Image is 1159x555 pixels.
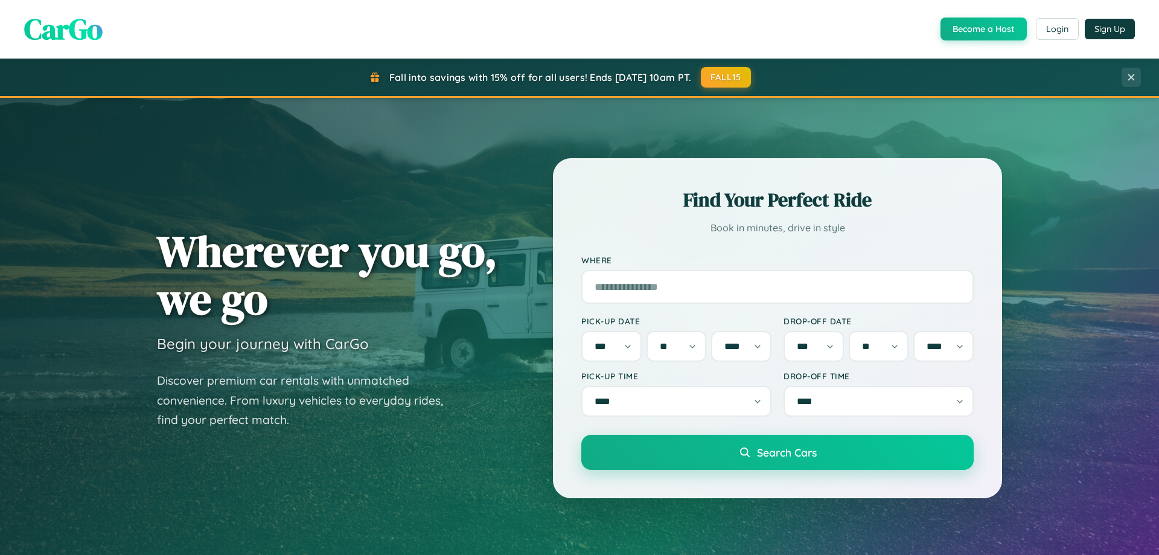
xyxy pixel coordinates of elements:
p: Book in minutes, drive in style [581,219,974,237]
button: Search Cars [581,435,974,470]
button: Sign Up [1085,19,1135,39]
button: Become a Host [940,18,1027,40]
span: Fall into savings with 15% off for all users! Ends [DATE] 10am PT. [389,71,692,83]
label: Pick-up Time [581,371,771,381]
button: Login [1036,18,1079,40]
h1: Wherever you go, we go [157,227,497,322]
h3: Begin your journey with CarGo [157,335,369,353]
h2: Find Your Perfect Ride [581,187,974,213]
label: Drop-off Date [784,316,974,326]
button: FALL15 [701,67,752,88]
label: Where [581,255,974,265]
span: Search Cars [757,446,817,459]
span: CarGo [24,9,103,49]
label: Drop-off Time [784,371,974,381]
label: Pick-up Date [581,316,771,326]
p: Discover premium car rentals with unmatched convenience. From luxury vehicles to everyday rides, ... [157,371,459,430]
